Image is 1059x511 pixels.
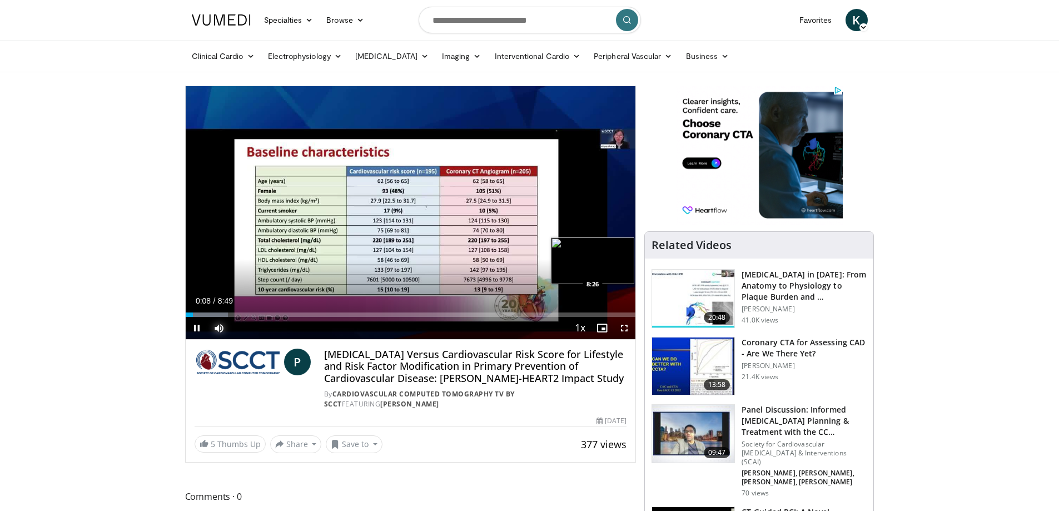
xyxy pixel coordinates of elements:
button: Save to [326,435,382,453]
h3: [MEDICAL_DATA] in [DATE]: From Anatomy to Physiology to Plaque Burden and … [742,269,867,302]
p: 21.4K views [742,373,778,381]
a: [PERSON_NAME] [380,399,439,409]
button: Playback Rate [569,317,591,339]
p: [PERSON_NAME] [742,361,867,370]
button: Pause [186,317,208,339]
h3: Coronary CTA for Assessing CAD - Are We There Yet? [742,337,867,359]
a: Electrophysiology [261,45,349,67]
video-js: Video Player [186,86,636,340]
img: 951375f2-a50a-43a5-a9a8-b307fc546214.150x105_q85_crop-smart_upscale.jpg [652,405,734,463]
a: 5 Thumbs Up [195,435,266,453]
a: Peripheral Vascular [587,45,679,67]
a: Interventional Cardio [488,45,588,67]
iframe: Advertisement [676,86,843,225]
img: image.jpeg [551,237,634,284]
span: 20:48 [704,312,730,323]
a: P [284,349,311,375]
img: 823da73b-7a00-425d-bb7f-45c8b03b10c3.150x105_q85_crop-smart_upscale.jpg [652,270,734,328]
button: Mute [208,317,230,339]
a: Favorites [793,9,839,31]
p: Society for Cardiovascular [MEDICAL_DATA] & Interventions (SCAI) [742,440,867,467]
span: 13:58 [704,379,730,390]
a: Cardiovascular Computed Tomography TV by SCCT [324,389,515,409]
div: Progress Bar [186,312,636,317]
span: 09:47 [704,447,730,458]
a: 20:48 [MEDICAL_DATA] in [DATE]: From Anatomy to Physiology to Plaque Burden and … [PERSON_NAME] 4... [652,269,867,328]
h4: [MEDICAL_DATA] Versus Cardiovascular Risk Score for Lifestyle and Risk Factor Modification in Pri... [324,349,627,385]
p: 41.0K views [742,316,778,325]
div: [DATE] [596,416,627,426]
span: / [213,296,216,305]
a: Browse [320,9,371,31]
input: Search topics, interventions [419,7,641,33]
a: Specialties [257,9,320,31]
img: 34b2b9a4-89e5-4b8c-b553-8a638b61a706.150x105_q85_crop-smart_upscale.jpg [652,338,734,395]
button: Enable picture-in-picture mode [591,317,613,339]
p: [PERSON_NAME] [742,305,867,314]
img: Cardiovascular Computed Tomography TV by SCCT [195,349,280,375]
p: 70 views [742,489,769,498]
button: Fullscreen [613,317,635,339]
a: K [846,9,868,31]
a: Clinical Cardio [185,45,261,67]
span: 0:08 [196,296,211,305]
a: 09:47 Panel Discussion: Informed [MEDICAL_DATA] Planning & Treatment with the CC… Society for Car... [652,404,867,498]
a: [MEDICAL_DATA] [349,45,435,67]
span: 8:49 [218,296,233,305]
a: Business [679,45,736,67]
h4: Related Videos [652,239,732,252]
span: 377 views [581,438,627,451]
div: By FEATURING [324,389,627,409]
img: VuMedi Logo [192,14,251,26]
h3: Panel Discussion: Informed [MEDICAL_DATA] Planning & Treatment with the CC… [742,404,867,438]
a: 13:58 Coronary CTA for Assessing CAD - Are We There Yet? [PERSON_NAME] 21.4K views [652,337,867,396]
p: [PERSON_NAME], [PERSON_NAME], [PERSON_NAME], [PERSON_NAME] [742,469,867,487]
a: Imaging [435,45,488,67]
button: Share [270,435,322,453]
span: Comments 0 [185,489,637,504]
span: 5 [211,439,215,449]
